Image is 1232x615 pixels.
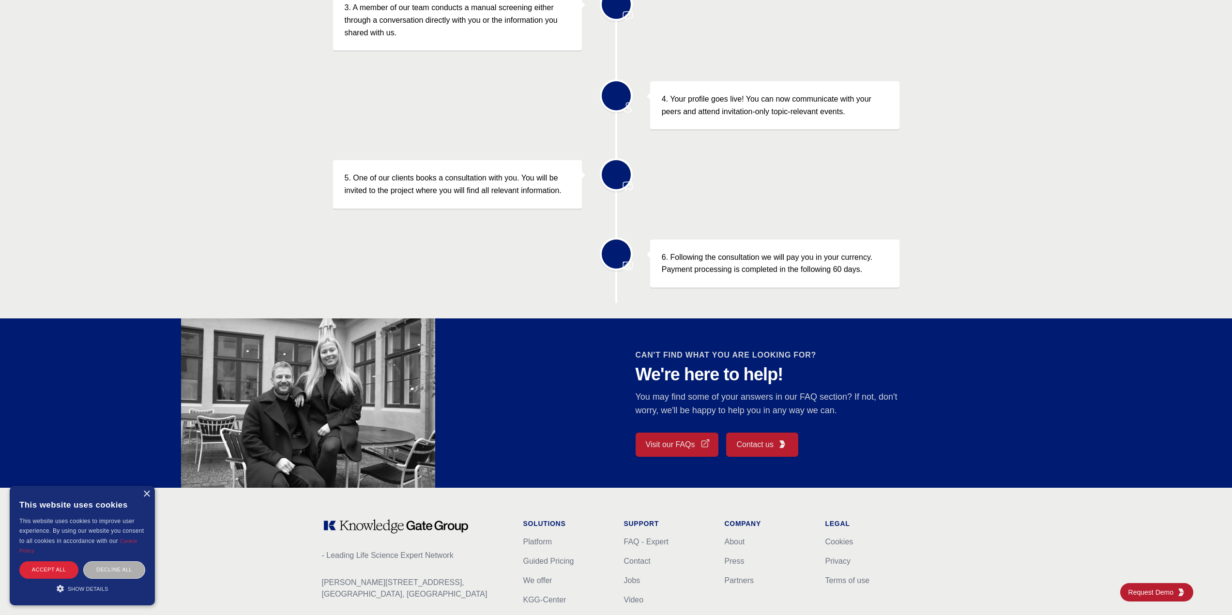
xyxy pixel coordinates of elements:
[662,251,888,276] p: 6. Following the consultation we will pay you in your currency. Payment processing is completed i...
[825,557,851,565] a: Privacy
[636,433,719,457] a: Visit our FAQs
[736,439,773,450] span: Contact us
[624,538,669,546] a: FAQ - Expert
[322,577,508,600] p: [PERSON_NAME][STREET_ADDRESS], [GEOGRAPHIC_DATA], [GEOGRAPHIC_DATA]
[624,557,651,565] a: Contact
[345,172,571,196] p: 5. One of our clients books a consultation with you. You will be invited to the project where you...
[1120,583,1193,601] a: Request DemoKGG
[726,433,798,457] a: Contact usKGG
[725,576,754,585] a: Partners
[636,349,911,361] h2: CAN'T FIND WHAT YOU ARE LOOKING FOR?
[662,93,888,118] p: 4. Your profile goes live! You can now communicate with your peers and attend invitation-only top...
[1177,588,1185,596] img: KGG
[19,493,145,516] div: This website uses cookies
[523,538,552,546] a: Platform
[19,518,144,544] span: This website uses cookies to improve user experience. By using our website you consent to all coo...
[523,557,574,565] a: Guided Pricing
[19,538,137,554] a: Cookie Policy
[322,550,508,561] p: - Leading Life Science Expert Network
[636,390,911,417] p: You may find some of your answers in our FAQ section? If not, don't worry, we'll be happy to help...
[624,596,644,604] a: Video
[725,557,745,565] a: Press
[624,519,709,528] h1: Support
[523,596,566,604] a: KGG-Center
[1128,587,1177,597] span: Request Demo
[725,519,810,528] h1: Company
[778,440,786,448] img: KGG
[636,365,911,384] p: We're here to help!
[143,491,150,498] div: Close
[345,1,571,39] p: 3. A member of our team conducts a manual screening either through a conversation directly with y...
[825,538,853,546] a: Cookies
[725,538,745,546] a: About
[523,519,608,528] h1: Solutions
[1184,569,1232,615] iframe: Chat Widget
[19,584,145,593] div: Show details
[523,576,552,585] a: We offer
[83,561,145,578] div: Decline all
[19,561,78,578] div: Accept all
[68,586,108,592] span: Show details
[624,576,640,585] a: Jobs
[825,576,870,585] a: Terms of use
[825,519,911,528] h1: Legal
